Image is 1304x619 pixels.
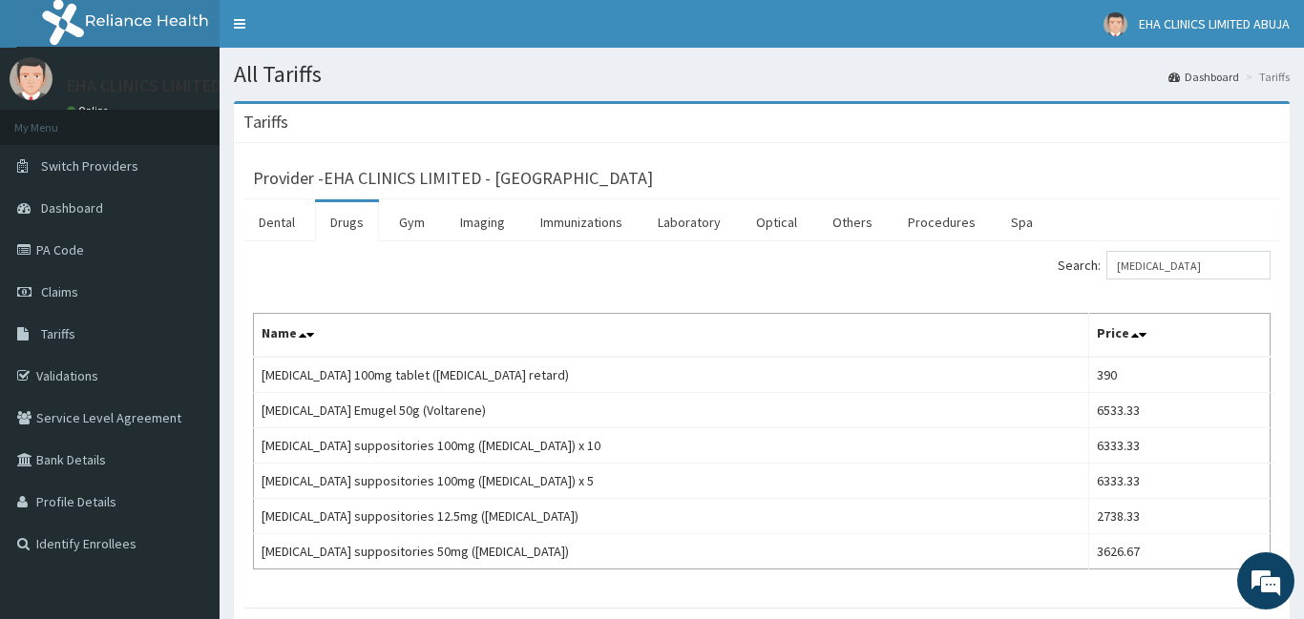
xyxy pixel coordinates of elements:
a: Drugs [315,202,379,242]
img: User Image [10,57,53,100]
a: Online [67,104,113,117]
a: Dental [243,202,310,242]
span: Claims [41,283,78,300]
th: Name [254,314,1089,358]
a: Spa [996,202,1048,242]
span: Switch Providers [41,157,138,175]
h3: Tariffs [243,113,288,131]
td: [MEDICAL_DATA] Emugel 50g (Voltarene) [254,393,1089,428]
h3: Provider - EHA CLINICS LIMITED - [GEOGRAPHIC_DATA] [253,170,653,187]
li: Tariffs [1241,69,1290,85]
td: 6333.33 [1088,464,1270,499]
td: [MEDICAL_DATA] 100mg tablet ([MEDICAL_DATA] retard) [254,357,1089,393]
a: Dashboard [1168,69,1239,85]
td: 2738.33 [1088,499,1270,534]
p: EHA CLINICS LIMITED ABUJA [67,77,273,94]
td: 3626.67 [1088,534,1270,569]
h1: All Tariffs [234,62,1290,87]
label: Search: [1058,251,1271,279]
td: [MEDICAL_DATA] suppositories 100mg ([MEDICAL_DATA]) x 10 [254,428,1089,464]
td: 6533.33 [1088,393,1270,428]
a: Laboratory [642,202,736,242]
a: Procedures [893,202,991,242]
input: Search: [1106,251,1271,279]
a: Others [817,202,888,242]
td: 390 [1088,357,1270,393]
img: User Image [1104,12,1127,36]
td: [MEDICAL_DATA] suppositories 100mg ([MEDICAL_DATA]) x 5 [254,464,1089,499]
a: Imaging [445,202,520,242]
a: Optical [741,202,812,242]
a: Gym [384,202,440,242]
td: 6333.33 [1088,428,1270,464]
td: [MEDICAL_DATA] suppositories 50mg ([MEDICAL_DATA]) [254,534,1089,569]
a: Immunizations [525,202,638,242]
span: Dashboard [41,199,103,217]
span: EHA CLINICS LIMITED ABUJA [1139,15,1290,32]
th: Price [1088,314,1270,358]
span: Tariffs [41,325,75,342]
td: [MEDICAL_DATA] suppositories 12.5mg ([MEDICAL_DATA]) [254,499,1089,534]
